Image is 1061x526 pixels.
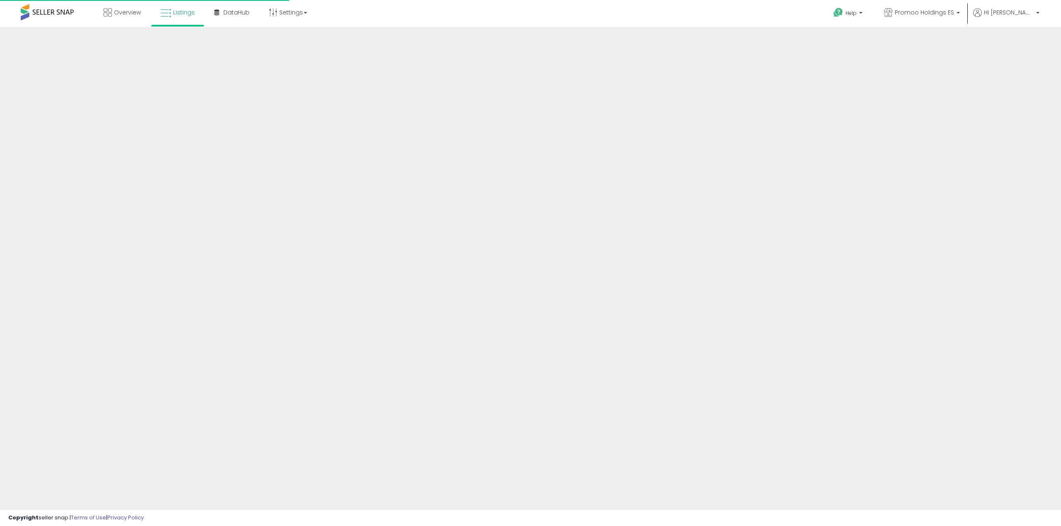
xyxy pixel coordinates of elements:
[895,8,954,17] span: Promoo Holdings ES
[114,8,141,17] span: Overview
[833,7,843,18] i: Get Help
[827,1,871,27] a: Help
[173,8,195,17] span: Listings
[845,10,857,17] span: Help
[223,8,250,17] span: DataHub
[973,8,1039,27] a: Hi [PERSON_NAME]
[984,8,1034,17] span: Hi [PERSON_NAME]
